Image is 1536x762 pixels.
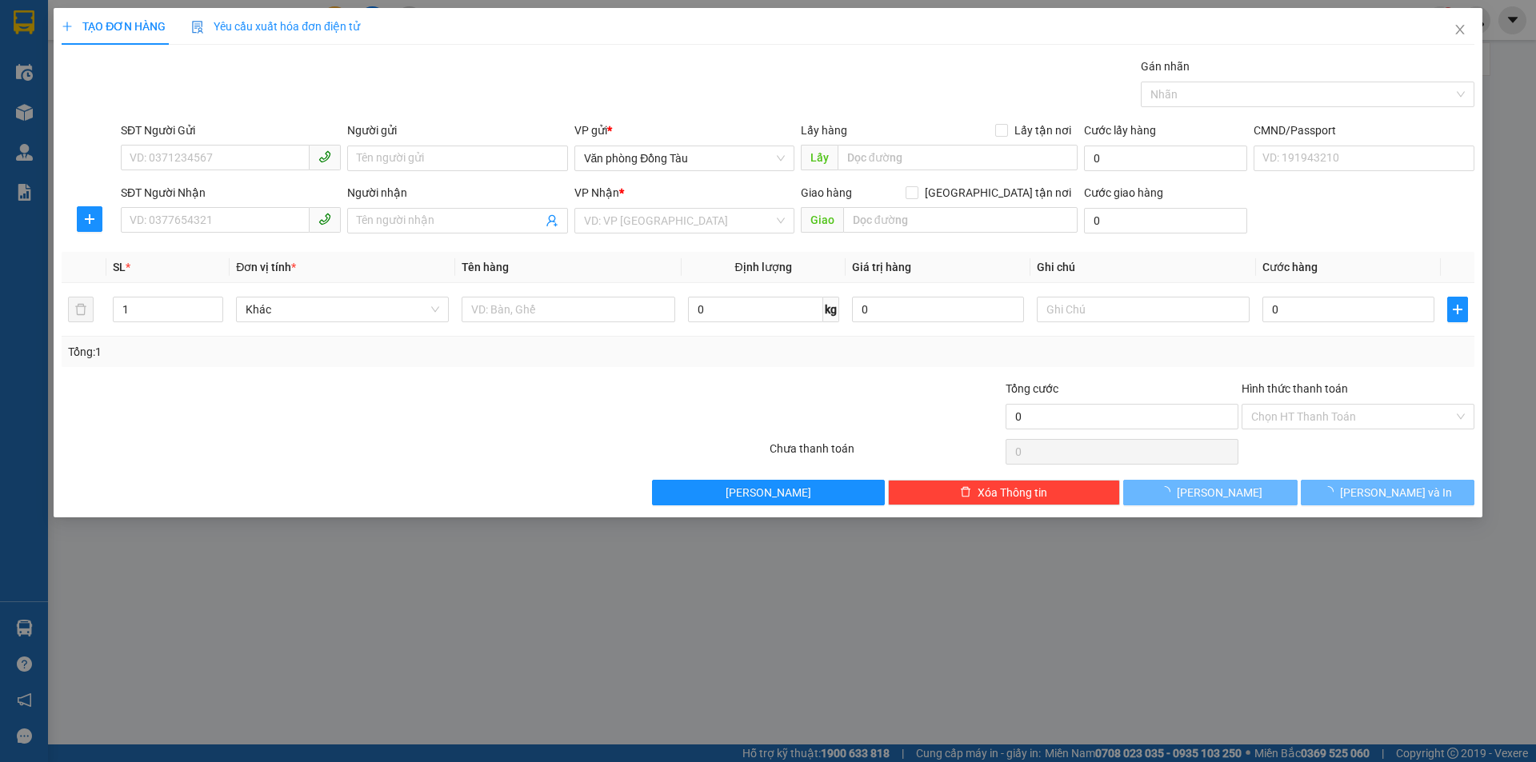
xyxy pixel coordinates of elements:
span: SL [113,261,126,273]
th: Ghi chú [1030,252,1256,283]
input: VD: Bàn, Ghế [462,297,674,322]
span: Yêu cầu xuất hóa đơn điện tử [191,20,360,33]
span: Khác [246,297,439,321]
span: Xóa Thông tin [978,484,1047,501]
span: [PERSON_NAME] và In [1340,484,1452,501]
span: Lấy hàng [801,124,847,137]
span: Đơn vị tính [236,261,296,273]
span: phone [318,213,331,225]
span: [PERSON_NAME] [726,484,811,501]
span: loading [1159,486,1177,497]
span: Giao [801,207,843,233]
span: plus [1448,303,1467,316]
input: Ghi Chú [1037,297,1250,322]
input: Cước giao hàng [1084,208,1247,233]
span: Định lượng [735,261,792,273]
span: phone [318,150,331,163]
span: Tổng cước [1006,382,1058,395]
span: plus [78,213,102,225]
label: Cước lấy hàng [1084,124,1156,137]
input: Dọc đường [843,207,1078,233]
div: SĐT Người Nhận [121,184,341,201]
span: VP Nhận [574,186,619,199]
span: user-add [546,214,558,227]
button: [PERSON_NAME] và In [1301,480,1474,505]
span: [PERSON_NAME] [1177,484,1262,501]
img: icon [191,21,204,34]
span: Văn phòng Đồng Tàu [584,146,785,170]
span: loading [1322,486,1340,497]
label: Hình thức thanh toán [1242,382,1348,395]
span: kg [823,297,839,322]
span: delete [960,486,971,499]
span: Cước hàng [1262,261,1318,273]
input: 0 [852,297,1024,322]
div: VP gửi [574,122,794,139]
div: SĐT Người Gửi [121,122,341,139]
label: Cước giao hàng [1084,186,1163,199]
span: close [1454,23,1466,36]
span: [GEOGRAPHIC_DATA] tận nơi [918,184,1078,201]
div: Người gửi [347,122,567,139]
button: delete [68,297,94,322]
button: [PERSON_NAME] [652,480,885,505]
span: TẠO ĐƠN HÀNG [62,20,166,33]
button: plus [1447,297,1468,322]
span: Tên hàng [462,261,509,273]
span: Lấy tận nơi [1008,122,1078,139]
input: Cước lấy hàng [1084,146,1247,171]
button: deleteXóa Thông tin [888,480,1121,505]
div: Người nhận [347,184,567,201]
span: Giá trị hàng [852,261,911,273]
button: Close [1438,8,1482,53]
button: [PERSON_NAME] [1123,480,1297,505]
span: plus [62,21,73,32]
span: Lấy [801,145,838,170]
button: plus [77,206,102,232]
div: CMND/Passport [1254,122,1474,139]
label: Gán nhãn [1141,60,1190,73]
div: Chưa thanh toán [768,440,1004,468]
input: Dọc đường [838,145,1078,170]
span: Giao hàng [801,186,852,199]
div: Tổng: 1 [68,343,593,361]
